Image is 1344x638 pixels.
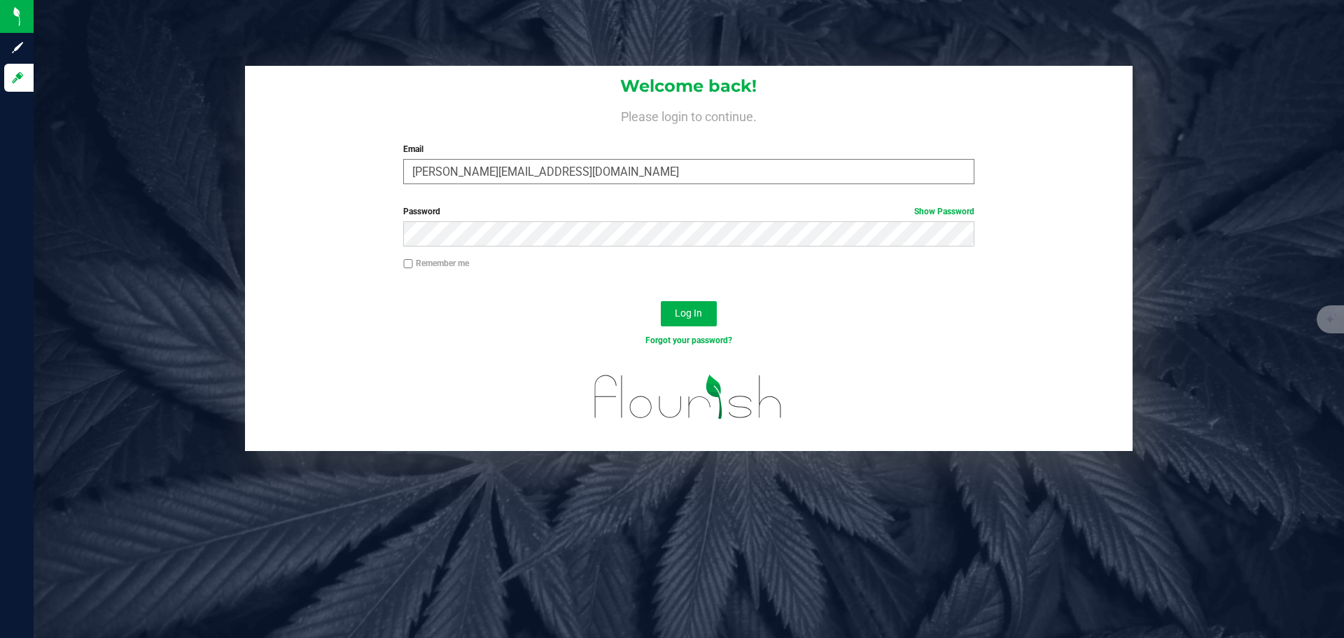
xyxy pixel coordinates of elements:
inline-svg: Sign up [10,41,24,55]
span: Password [403,207,440,216]
inline-svg: Log in [10,71,24,85]
label: Remember me [403,257,469,270]
a: Forgot your password? [645,335,732,345]
label: Email [403,143,974,155]
h4: Please login to continue. [245,106,1133,123]
span: Log In [675,307,702,319]
h1: Welcome back! [245,77,1133,95]
button: Log In [661,301,717,326]
img: flourish_logo.svg [577,361,799,433]
a: Show Password [914,207,974,216]
input: Remember me [403,259,413,269]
